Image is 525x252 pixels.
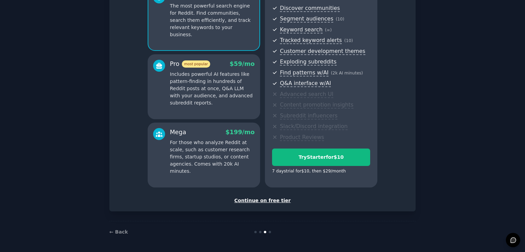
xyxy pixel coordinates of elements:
[272,154,370,161] div: Try Starter for $10
[280,134,324,141] span: Product Reviews
[170,2,255,38] p: The most powerful search engine for Reddit. Find communities, search them efficiently, and track ...
[336,17,344,22] span: ( 10 )
[280,37,342,44] span: Tracked keyword alerts
[280,58,336,66] span: Exploding subreddits
[272,149,370,166] button: TryStarterfor$10
[280,80,331,87] span: Q&A interface w/AI
[182,60,211,68] span: most popular
[280,15,333,23] span: Segment audiences
[280,112,337,120] span: Subreddit influencers
[226,129,255,136] span: $ 199 /mo
[280,26,323,33] span: Keyword search
[325,28,332,32] span: ( ∞ )
[280,123,348,130] span: Slack/Discord integration
[280,101,353,109] span: Content promotion insights
[109,229,128,235] a: ← Back
[170,128,186,137] div: Mega
[272,168,346,174] div: 7 days trial for $10 , then $ 29 /month
[170,60,210,68] div: Pro
[344,38,353,43] span: ( 10 )
[280,69,328,76] span: Find patterns w/AI
[280,48,365,55] span: Customer development themes
[331,71,363,75] span: ( 2k AI minutes )
[280,5,340,12] span: Discover communities
[280,91,333,98] span: Advanced search UI
[170,139,255,175] p: For those who analyze Reddit at scale, such as customer research firms, startup studios, or conte...
[170,71,255,107] p: Includes powerful AI features like pattern-finding in hundreds of Reddit posts at once, Q&A LLM w...
[117,197,408,204] div: Continue on free tier
[230,60,255,67] span: $ 59 /mo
